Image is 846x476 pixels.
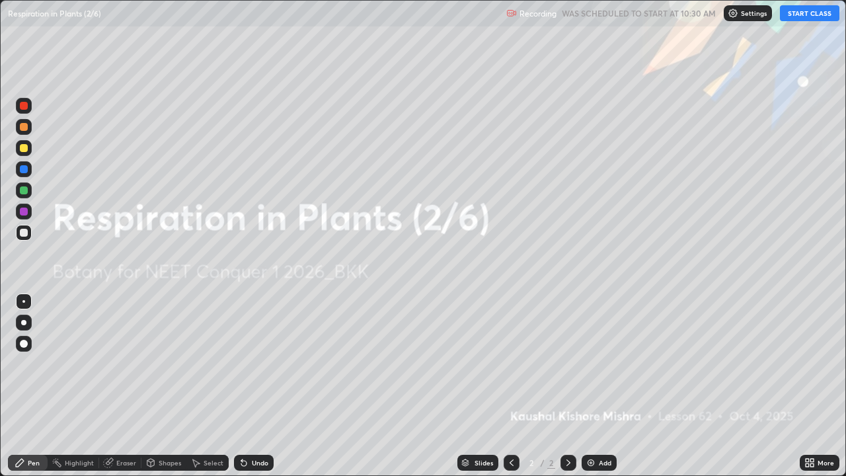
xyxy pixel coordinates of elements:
[475,459,493,466] div: Slides
[116,459,136,466] div: Eraser
[506,8,517,19] img: recording.375f2c34.svg
[8,8,101,19] p: Respiration in Plants (2/6)
[65,459,94,466] div: Highlight
[599,459,611,466] div: Add
[28,459,40,466] div: Pen
[519,9,557,19] p: Recording
[525,459,538,467] div: 2
[780,5,839,21] button: START CLASS
[541,459,545,467] div: /
[252,459,268,466] div: Undo
[586,457,596,468] img: add-slide-button
[728,8,738,19] img: class-settings-icons
[818,459,834,466] div: More
[204,459,223,466] div: Select
[159,459,181,466] div: Shapes
[562,7,716,19] h5: WAS SCHEDULED TO START AT 10:30 AM
[741,10,767,17] p: Settings
[547,457,555,469] div: 2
